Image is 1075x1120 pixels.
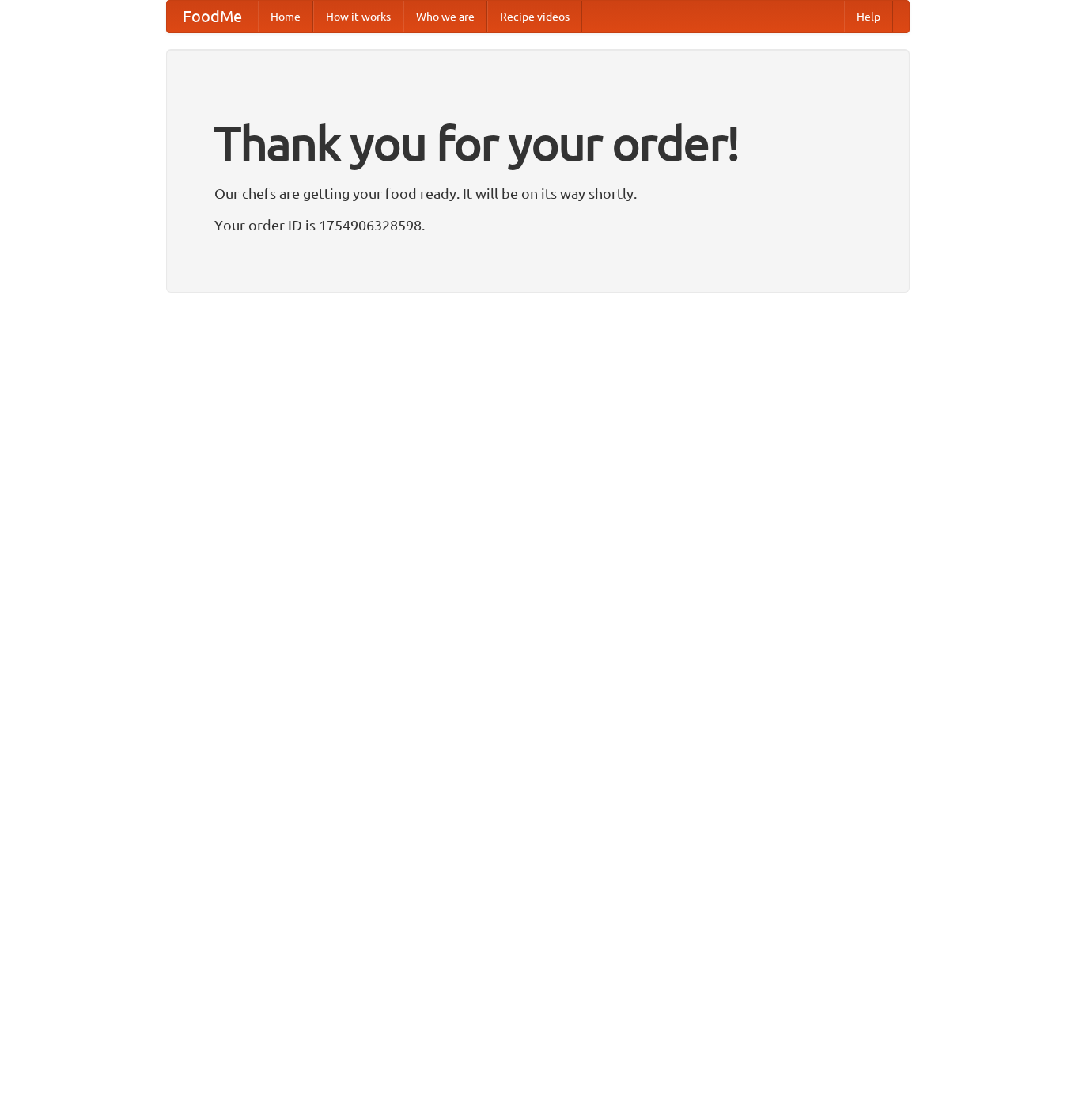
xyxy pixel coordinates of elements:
a: Home [258,1,313,32]
a: Help [844,1,893,32]
h1: Thank you for your order! [214,105,861,181]
a: Who we are [403,1,487,32]
a: How it works [313,1,403,32]
a: Recipe videos [487,1,582,32]
p: Our chefs are getting your food ready. It will be on its way shortly. [214,181,861,205]
a: FoodMe [167,1,258,32]
p: Your order ID is 1754906328598. [214,213,861,237]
